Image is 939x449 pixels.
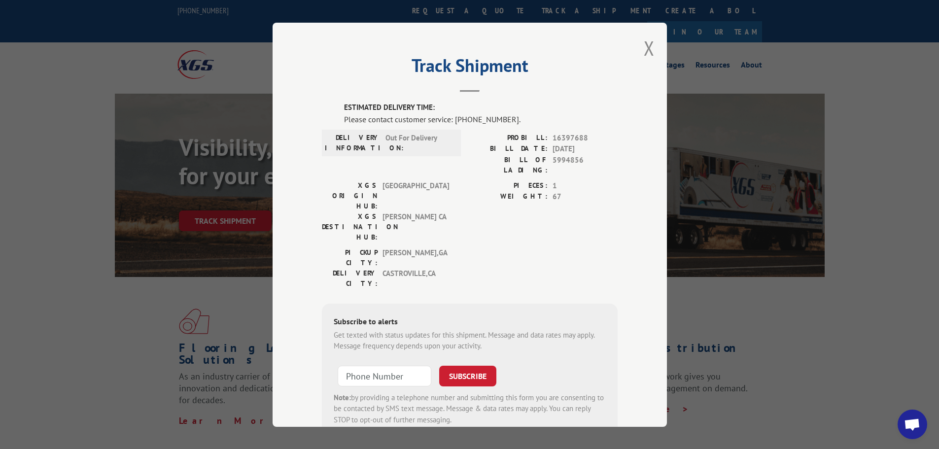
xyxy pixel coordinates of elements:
h2: Track Shipment [322,59,618,77]
span: CASTROVILLE , CA [383,268,449,288]
div: Get texted with status updates for this shipment. Message and data rates may apply. Message frequ... [334,329,606,351]
label: DELIVERY INFORMATION: [325,132,381,153]
div: Please contact customer service: [PHONE_NUMBER]. [344,113,618,125]
label: DELIVERY CITY: [322,268,378,288]
label: ESTIMATED DELIVERY TIME: [344,102,618,113]
label: PIECES: [470,180,548,191]
span: Out For Delivery [385,132,452,153]
span: [GEOGRAPHIC_DATA] [383,180,449,211]
button: Close modal [644,35,655,61]
span: 5994856 [553,154,618,175]
span: [PERSON_NAME] CA [383,211,449,242]
strong: Note: [334,392,351,402]
label: XGS ORIGIN HUB: [322,180,378,211]
button: SUBSCRIBE [439,365,496,386]
span: 1 [553,180,618,191]
div: Subscribe to alerts [334,315,606,329]
label: PROBILL: [470,132,548,143]
a: Open chat [898,410,927,439]
span: [DATE] [553,143,618,155]
div: by providing a telephone number and submitting this form you are consenting to be contacted by SM... [334,392,606,425]
label: BILL DATE: [470,143,548,155]
label: XGS DESTINATION HUB: [322,211,378,242]
input: Phone Number [338,365,431,386]
label: BILL OF LADING: [470,154,548,175]
span: 16397688 [553,132,618,143]
label: WEIGHT: [470,191,548,203]
span: 67 [553,191,618,203]
label: PICKUP CITY: [322,247,378,268]
span: [PERSON_NAME] , GA [383,247,449,268]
